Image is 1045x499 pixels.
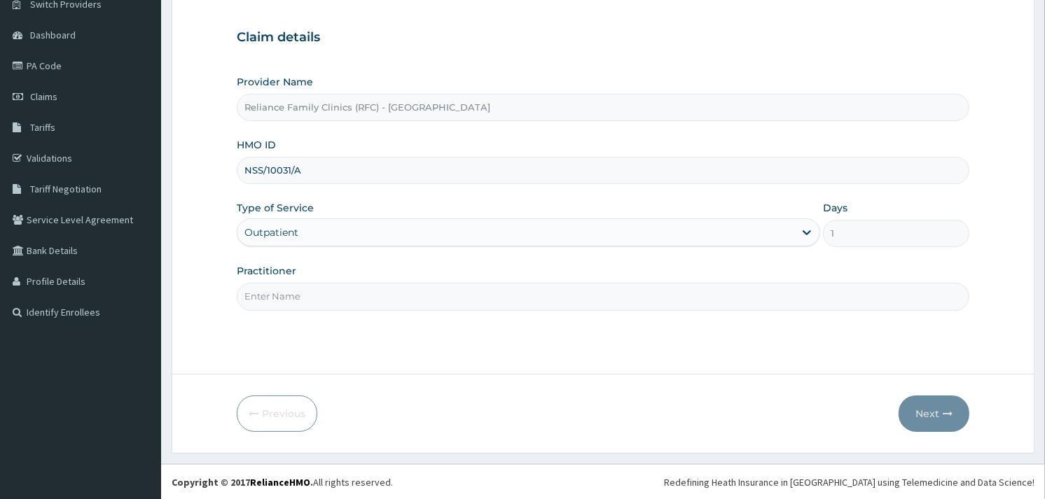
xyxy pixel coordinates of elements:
[237,75,313,89] label: Provider Name
[237,395,317,432] button: Previous
[237,201,314,215] label: Type of Service
[30,183,102,195] span: Tariff Negotiation
[237,138,276,152] label: HMO ID
[237,157,969,184] input: Enter HMO ID
[237,30,969,45] h3: Claim details
[237,264,296,278] label: Practitioner
[30,121,55,134] span: Tariffs
[30,90,57,103] span: Claims
[250,476,310,489] a: RelianceHMO
[823,201,847,215] label: Days
[30,29,76,41] span: Dashboard
[244,225,298,239] div: Outpatient
[664,475,1034,489] div: Redefining Heath Insurance in [GEOGRAPHIC_DATA] using Telemedicine and Data Science!
[172,476,313,489] strong: Copyright © 2017 .
[237,283,969,310] input: Enter Name
[899,395,969,432] button: Next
